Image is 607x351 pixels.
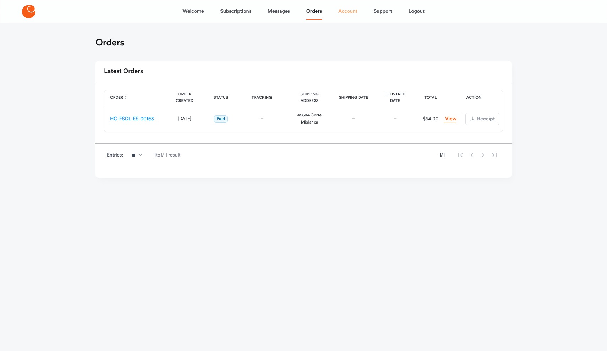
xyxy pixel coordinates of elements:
th: Shipping Address [286,90,333,106]
span: Receipt [476,116,495,121]
div: – [380,115,410,122]
a: HC-FSDL-ES-00163489 [110,116,163,121]
span: Entries: [107,152,123,159]
span: 1 to 1 / 1 result [154,152,180,159]
div: – [243,115,280,122]
a: View [444,116,456,122]
button: Receipt [465,113,499,125]
a: Support [374,3,392,20]
span: 1 / 1 [439,152,445,159]
a: Account [338,3,357,20]
h1: Orders [95,37,124,48]
a: Subscriptions [220,3,251,20]
th: Order # [104,90,165,106]
th: Order Created [165,90,204,106]
div: [DATE] [170,115,199,122]
th: Delivered Date [374,90,416,106]
a: Messages [268,3,290,20]
th: Tracking [237,90,286,106]
th: Action [445,90,503,106]
span: Paid [214,115,228,123]
h2: Latest Orders [104,65,143,78]
div: 45684 Corte Mislanca [292,112,327,126]
th: Total [416,90,445,106]
a: Welcome [182,3,204,20]
div: – [339,115,368,122]
div: $54.00 [419,115,443,122]
th: Shipping Date [333,90,374,106]
a: Logout [409,3,425,20]
a: Orders [306,3,322,20]
th: Status [204,90,237,106]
